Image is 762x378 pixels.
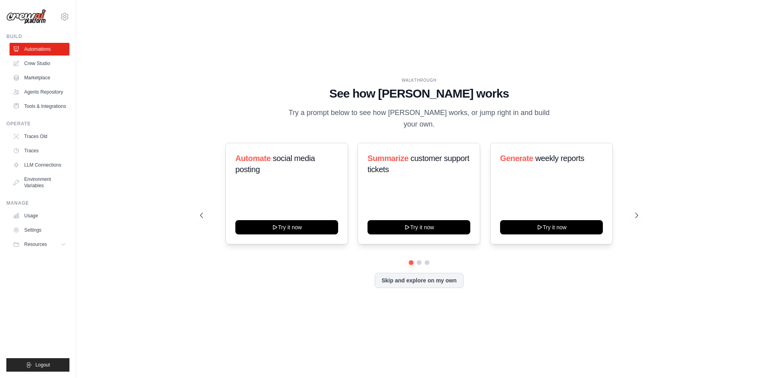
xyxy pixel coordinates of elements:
button: Logout [6,358,69,372]
div: Build [6,33,69,40]
h1: See how [PERSON_NAME] works [200,86,638,101]
button: Try it now [500,220,603,234]
span: Logout [35,362,50,368]
a: Marketplace [10,71,69,84]
button: Skip and explore on my own [375,273,463,288]
p: Try a prompt below to see how [PERSON_NAME] works, or jump right in and build your own. [286,107,552,130]
a: LLM Connections [10,159,69,171]
span: Summarize [368,154,408,163]
div: Operate [6,121,69,127]
a: Agents Repository [10,86,69,98]
button: Resources [10,238,69,251]
a: Settings [10,224,69,236]
img: Logo [6,9,46,25]
span: Generate [500,154,533,163]
button: Try it now [368,220,470,234]
span: social media posting [235,154,315,174]
div: WALKTHROUGH [200,77,638,83]
span: Automate [235,154,271,163]
a: Environment Variables [10,173,69,192]
span: customer support tickets [368,154,469,174]
a: Crew Studio [10,57,69,70]
a: Automations [10,43,69,56]
a: Traces [10,144,69,157]
div: Manage [6,200,69,206]
button: Try it now [235,220,338,234]
span: weekly reports [535,154,584,163]
a: Tools & Integrations [10,100,69,113]
span: Resources [24,241,47,248]
a: Traces Old [10,130,69,143]
a: Usage [10,209,69,222]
